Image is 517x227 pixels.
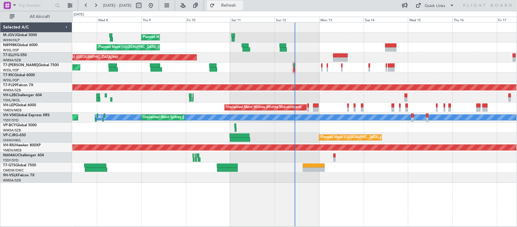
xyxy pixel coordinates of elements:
[3,134,15,137] span: VP-CJR
[143,33,214,42] div: Planned Maint [GEOGRAPHIC_DATA] (Seletar)
[3,38,20,42] a: WIHH/HLP
[186,17,230,22] div: Fri 10
[3,128,21,133] a: WMSA/SZB
[226,103,301,112] div: Unplanned Maint Wichita (Wichita Mid-continent)
[98,43,170,52] div: Planned Maint [GEOGRAPHIC_DATA] (Seletar)
[3,88,21,93] a: WMSA/SZB
[18,1,53,10] input: Trip Number
[408,17,452,22] div: Wed 15
[3,33,16,37] span: M-JGVJ
[3,103,15,107] span: VH-LEP
[3,48,19,53] a: WSSL/XSP
[3,83,17,87] span: T7-PJ29
[3,83,33,87] a: T7-PJ29Falcon 7X
[3,33,37,37] a: M-JGVJGlobal 5000
[3,118,18,123] a: YSSY/SYD
[141,17,186,22] div: Thu 9
[216,3,241,8] span: Refresh
[143,113,217,122] div: Unplanned Maint Sydney ([PERSON_NAME] Intl)
[52,17,97,22] div: Tue 7
[319,17,364,22] div: Mon 13
[3,53,27,57] a: T7-ELLYG-550
[3,134,26,137] a: VP-CJRG-650
[3,138,21,143] a: VHHH/HKG
[3,63,59,67] a: T7-[PERSON_NAME]Global 7500
[3,93,16,97] span: VH-L2B
[3,148,22,153] a: YMEN/MEB
[3,164,36,167] a: T7-GTSGlobal 7500
[3,73,35,77] a: T7-RICGlobal 6000
[230,17,275,22] div: Sat 11
[452,17,497,22] div: Thu 16
[413,1,458,10] button: Quick Links
[3,144,15,147] span: VH-RIU
[3,73,14,77] span: T7-RIC
[3,103,36,107] a: VH-LEPGlobal 6000
[425,3,446,9] div: Quick Links
[3,124,37,127] a: VP-BCYGlobal 5000
[207,1,243,10] button: Refresh
[3,174,18,177] span: 9H-VSLK
[321,133,422,142] div: Planned Maint [GEOGRAPHIC_DATA] ([GEOGRAPHIC_DATA] Intl)
[3,58,21,63] a: WMSA/SZB
[3,108,22,113] a: YMEN/MEB
[97,17,141,22] div: Wed 8
[3,113,16,117] span: VH-VSK
[74,12,84,17] div: [DATE]
[16,15,64,19] span: All Aircraft
[97,113,104,122] div: MEL
[3,124,16,127] span: VP-BCY
[364,17,408,22] div: Tue 14
[3,43,17,47] span: N8998K
[3,78,19,83] a: WSSL/XSP
[3,158,18,163] a: YSSY/SYD
[3,63,38,67] span: T7-[PERSON_NAME]
[3,98,20,103] a: YSHL/WOL
[275,17,319,22] div: Sun 12
[3,113,50,117] a: VH-VSKGlobal Express XRS
[3,154,44,157] a: N604AUChallenger 604
[3,43,38,47] a: N8998KGlobal 6000
[103,3,131,8] span: [DATE] - [DATE]
[3,164,15,167] span: T7-GTS
[3,93,42,97] a: VH-L2BChallenger 604
[7,12,66,22] button: All Aircraft
[3,144,41,147] a: VH-RIUHawker 800XP
[3,154,18,157] span: N604AU
[3,68,19,73] a: WSSL/XSP
[3,168,24,173] a: OMDW/DWC
[3,53,16,57] span: T7-ELLY
[3,174,35,177] a: 9H-VSLKFalcon 7X
[3,178,21,183] a: WMSA/SZB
